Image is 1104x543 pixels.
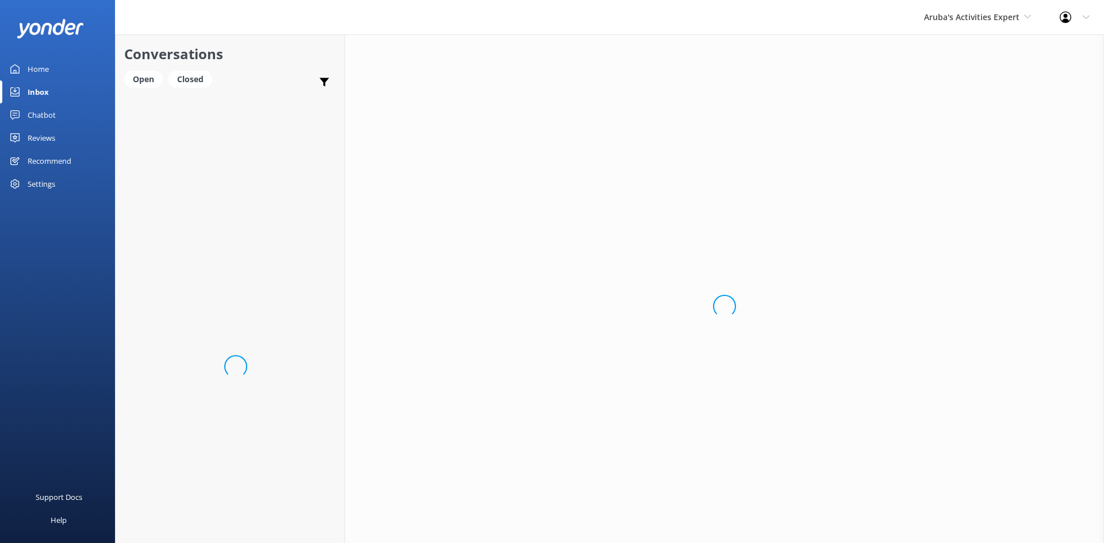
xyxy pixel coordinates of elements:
[168,71,212,88] div: Closed
[924,11,1019,22] span: Aruba's Activities Expert
[28,103,56,126] div: Chatbot
[28,172,55,195] div: Settings
[124,72,168,85] a: Open
[28,149,71,172] div: Recommend
[124,43,336,65] h2: Conversations
[28,126,55,149] div: Reviews
[17,19,83,38] img: yonder-white-logo.png
[36,486,82,509] div: Support Docs
[28,57,49,80] div: Home
[168,72,218,85] a: Closed
[28,80,49,103] div: Inbox
[124,71,163,88] div: Open
[51,509,67,532] div: Help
